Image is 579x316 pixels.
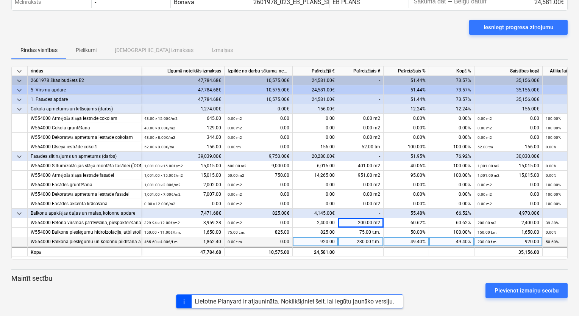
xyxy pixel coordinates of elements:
[144,237,221,247] div: 1,862.40
[195,298,395,305] div: Lietotne Planyard ir atjaunināta. Noklikšķiniet šeit, lai iegūtu jaunāko versiju.
[384,209,429,218] div: 55.48%
[228,173,244,178] small: 50.00 m2
[338,142,384,152] div: 52.00 tm
[144,135,175,140] small: 43.00 × 8.00€ / m2
[478,164,499,168] small: 1,001.00 m2
[144,192,181,197] small: 1,001.00 × 7.00€ / m2
[293,228,338,237] div: 825.00
[144,240,179,244] small: 465.60 × 4.00€ / t.m.
[546,173,556,178] small: 0.00%
[144,161,221,171] div: 15,015.00
[225,95,293,104] div: 10,575.00€
[429,190,474,199] div: 0.00%
[429,199,474,209] div: 0.00%
[144,133,221,142] div: 344.00
[144,142,221,152] div: 156.00
[293,85,338,95] div: 24,581.00€
[293,199,338,209] div: 0.00
[15,95,24,104] span: keyboard_arrow_down
[11,274,568,283] p: Mainīt secību
[429,66,474,76] div: Kopā %
[478,171,539,180] div: 15,015.00
[478,230,498,234] small: 150.00 t.m.
[31,95,138,104] div: 1. Fasādes apdare
[293,152,338,161] div: 20,280.00€
[384,85,429,95] div: 51.44%
[384,114,429,123] div: 0.00%
[474,104,543,114] div: 156.00€
[31,142,138,152] div: W554000 Lāseņa iestrāde cokolā
[429,171,474,180] div: 100.00%
[478,199,539,209] div: 0.00
[546,126,561,130] small: 100.00%
[474,209,543,218] div: 4,970.00€
[478,161,539,171] div: 15,015.00
[31,190,138,199] div: W554000 Dekoratīvā apmetuma iestrāde fasādei
[478,173,499,178] small: 1,001.00 m2
[429,142,474,152] div: 100.00%
[478,116,492,121] small: 0.00 m2
[228,135,242,140] small: 0.00 m2
[144,164,183,168] small: 1,001.00 × 15.00€ / m2
[31,237,138,247] div: W554000 Balkona pieslēgumu un kolonnu pildīšana ar hermētiķi
[141,104,225,114] div: 1,274.00€
[478,135,492,140] small: 0.00 m2
[478,180,539,190] div: 0.00
[144,221,180,225] small: 329.94 × 12.00€ / m2
[293,133,338,142] div: 0.00
[141,76,225,85] div: 47,784.68€
[31,171,138,180] div: W554000 Armējošā slāņa iestrāde fasādei
[429,133,474,142] div: 0.00%
[15,86,24,95] span: keyboard_arrow_down
[338,152,384,161] div: -
[144,199,221,209] div: 0.00
[228,133,289,142] div: 0.00
[338,209,384,218] div: -
[15,67,24,76] span: keyboard_arrow_down
[76,46,97,54] p: Pielikumi
[429,161,474,171] div: 100.00%
[31,104,138,114] div: Cokola apmetums un krāsojums (darbs)
[293,180,338,190] div: 0.00
[478,237,539,247] div: 920.00
[338,190,384,199] div: 0.00 m2
[429,123,474,133] div: 0.00%
[228,142,289,152] div: 0.00
[384,237,429,247] div: 49.40%
[144,171,221,180] div: 15,015.00
[144,190,221,199] div: 7,007.00
[31,76,138,85] div: 2601978 Ēkas budžets E2
[478,114,539,123] div: 0.00
[144,248,221,257] div: 47,784.68
[338,85,384,95] div: -
[144,180,221,190] div: 2,002.00
[546,135,561,140] small: 100.00%
[429,114,474,123] div: 0.00%
[429,209,474,218] div: 66.52%
[338,171,384,180] div: 951.00 m2
[478,133,539,142] div: 0.00
[31,228,138,237] div: W554000 Balkona pieslēgumu hidroizolācija, atbilstoši mezglam
[31,209,138,218] div: Balkonu apakšējās daļas un malas, kolonnu apdare
[228,116,242,121] small: 0.00 m2
[293,76,338,85] div: 24,581.00€
[429,228,474,237] div: 100.00%
[144,183,181,187] small: 1,001.00 × 2.00€ / m2
[20,46,58,54] p: Rindas vienības
[384,190,429,199] div: 0.00%
[384,133,429,142] div: 0.00%
[228,199,289,209] div: 0.00
[546,145,556,149] small: 0.00%
[338,66,384,76] div: Pašreizējais #
[31,152,138,161] div: Fasādes siltinājums un apmetums (darbs)
[228,192,242,197] small: 0.00 m2
[28,247,141,256] div: Kopā
[293,247,338,256] div: 24,581.00
[384,161,429,171] div: 40.06%
[228,230,245,234] small: 75.00 t.m.
[338,228,384,237] div: 75.00 t.m.
[141,152,225,161] div: 39,039.00€
[478,192,492,197] small: 0.00 m2
[338,218,384,228] div: 200.00 m2
[546,192,561,197] small: 100.00%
